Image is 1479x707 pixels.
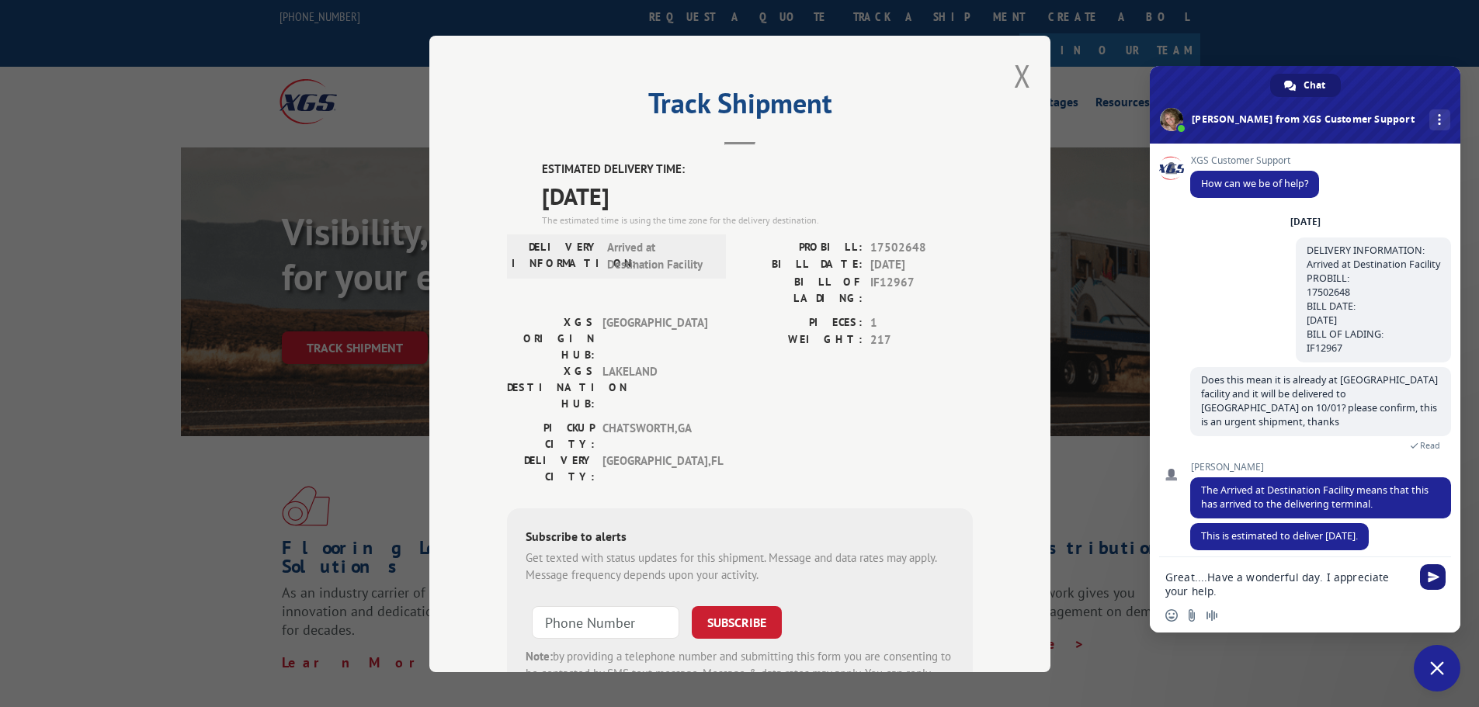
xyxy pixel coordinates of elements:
[1201,373,1438,428] span: Does this mean it is already at [GEOGRAPHIC_DATA] facility and it will be delivered to [GEOGRAPHI...
[507,419,595,452] label: PICKUP CITY:
[1165,609,1178,622] span: Insert an emoji
[526,648,553,663] strong: Note:
[1201,177,1308,190] span: How can we be of help?
[1190,155,1319,166] span: XGS Customer Support
[740,238,863,256] label: PROBILL:
[1304,74,1325,97] span: Chat
[1420,564,1446,590] span: Send
[602,362,707,411] span: LAKELAND
[870,331,973,349] span: 217
[870,256,973,274] span: [DATE]
[870,273,973,306] span: IF12967
[1165,570,1411,598] textarea: Compose your message...
[542,213,973,227] div: The estimated time is using the time zone for the delivery destination.
[507,314,595,362] label: XGS ORIGIN HUB:
[507,362,595,411] label: XGS DESTINATION HUB:
[526,526,954,549] div: Subscribe to alerts
[1201,529,1358,542] span: This is estimated to deliver [DATE].
[740,314,863,331] label: PIECES:
[512,238,599,273] label: DELIVERY INFORMATION:
[602,314,707,362] span: [GEOGRAPHIC_DATA]
[1014,55,1031,96] button: Close modal
[526,549,954,584] div: Get texted with status updates for this shipment. Message and data rates may apply. Message frequ...
[1201,483,1429,511] span: The Arrived at Destination Facility means that this has arrived to the delivering terminal.
[602,452,707,484] span: [GEOGRAPHIC_DATA] , FL
[1420,440,1440,451] span: Read
[1290,217,1321,227] div: [DATE]
[542,178,973,213] span: [DATE]
[602,419,707,452] span: CHATSWORTH , GA
[1186,609,1198,622] span: Send a file
[870,314,973,331] span: 1
[507,452,595,484] label: DELIVERY CITY:
[740,331,863,349] label: WEIGHT:
[1414,645,1460,691] div: Close chat
[526,647,954,700] div: by providing a telephone number and submitting this form you are consenting to be contacted by SM...
[1190,462,1451,473] span: [PERSON_NAME]
[532,605,679,638] input: Phone Number
[1307,244,1440,355] span: DELIVERY INFORMATION: Arrived at Destination Facility PROBILL: 17502648 BILL DATE: [DATE] BILL OF...
[1206,609,1218,622] span: Audio message
[607,238,712,273] span: Arrived at Destination Facility
[507,92,973,122] h2: Track Shipment
[1429,109,1450,130] div: More channels
[740,256,863,274] label: BILL DATE:
[740,273,863,306] label: BILL OF LADING:
[692,605,782,638] button: SUBSCRIBE
[870,238,973,256] span: 17502648
[542,161,973,178] label: ESTIMATED DELIVERY TIME:
[1270,74,1341,97] div: Chat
